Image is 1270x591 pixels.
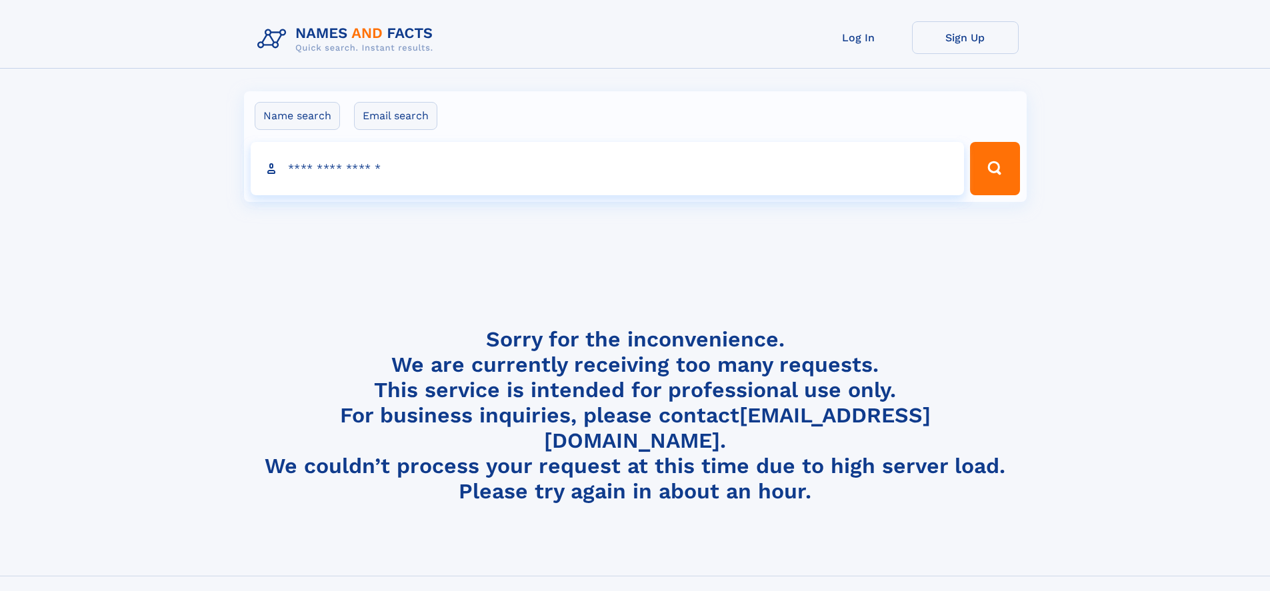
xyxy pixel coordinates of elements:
[970,142,1019,195] button: Search Button
[255,102,340,130] label: Name search
[252,21,444,57] img: Logo Names and Facts
[252,326,1019,504] h4: Sorry for the inconvenience. We are currently receiving too many requests. This service is intend...
[912,21,1019,54] a: Sign Up
[354,102,437,130] label: Email search
[805,21,912,54] a: Log In
[251,142,965,195] input: search input
[544,402,931,453] a: [EMAIL_ADDRESS][DOMAIN_NAME]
